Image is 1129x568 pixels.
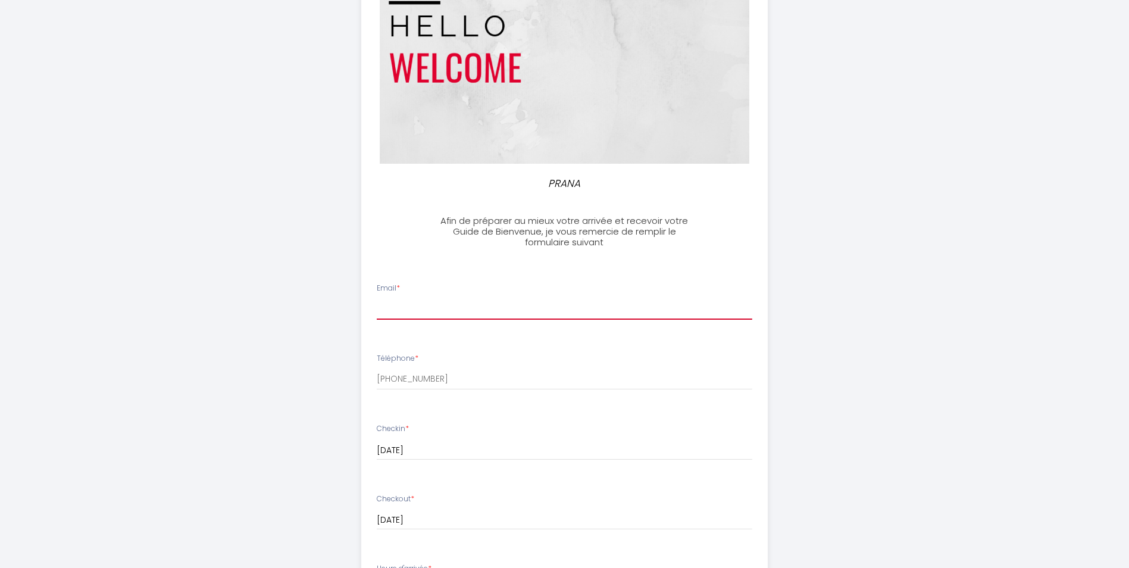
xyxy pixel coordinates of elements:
label: Téléphone [377,353,418,364]
label: Checkin [377,423,409,435]
label: Email [377,283,400,294]
label: Checkout [377,494,414,505]
h3: Afin de préparer au mieux votre arrivée et recevoir votre Guide de Bienvenue, je vous remercie de... [432,216,697,248]
p: PRANA [437,176,692,192]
